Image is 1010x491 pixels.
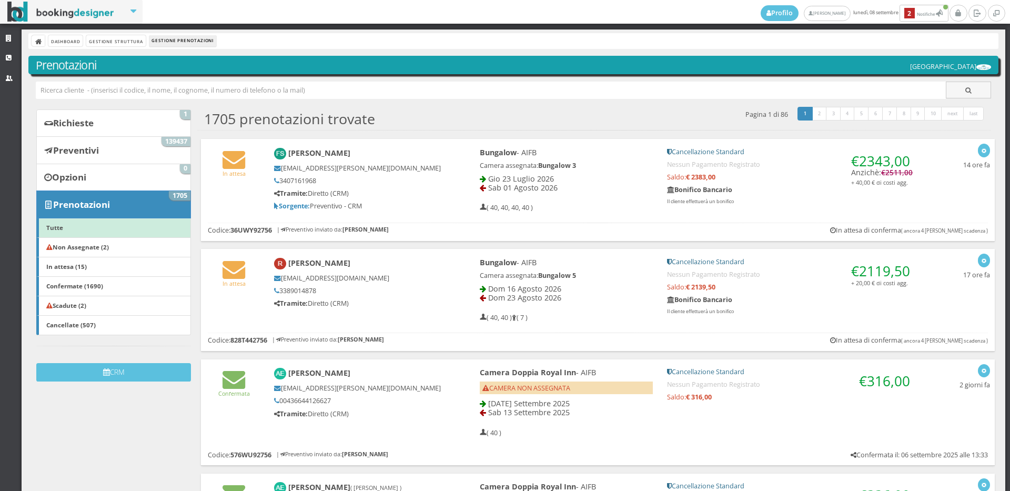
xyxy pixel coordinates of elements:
[686,173,715,182] strong: € 2383,00
[959,381,990,389] h5: 2 giorni fa
[911,107,926,121] a: 9
[963,161,990,169] h5: 14 ore fa
[274,202,310,211] b: Sorgente:
[538,161,576,170] b: Bungalow 3
[36,237,191,257] a: Non Assegnate (2)
[161,137,190,146] span: 139437
[797,107,813,121] a: 1
[859,262,910,280] span: 2119,50
[53,198,110,211] b: Prenotazioni
[276,451,388,458] h6: | Preventivo inviato da:
[274,299,308,308] b: Tramite:
[761,5,799,21] a: Profilo
[46,262,87,270] b: In attesa (15)
[274,202,444,210] h5: Preventivo - CRM
[686,283,715,292] strong: € 2139,50
[745,111,788,118] h5: Pagina 1 di 86
[230,226,272,235] b: 36UWY92756
[667,380,915,388] h5: Nessun Pagamento Registrato
[180,110,190,119] span: 1
[904,8,915,19] b: 2
[48,35,83,46] a: Dashboard
[53,144,99,156] b: Preventivi
[851,178,908,186] small: + 40,00 € di costi agg.
[963,271,990,279] h5: 17 ore fa
[180,164,190,174] span: 0
[342,450,388,458] b: [PERSON_NAME]
[830,336,988,344] h5: In attesa di conferma
[488,293,561,303] span: Dom 23 Agosto 2026
[208,226,272,234] h5: Codice:
[963,107,984,121] a: last
[36,164,191,191] a: Opzioni 0
[53,117,94,129] b: Richieste
[900,5,948,22] button: 2Notifiche
[480,147,517,157] b: Bungalow
[896,107,912,121] a: 8
[274,189,444,197] h5: Diretto (CRM)
[274,368,286,380] img: Auer Elisabeth
[901,337,988,344] small: ( ancora 4 [PERSON_NAME] scadenza )
[924,107,942,121] a: 10
[868,107,883,121] a: 6
[482,384,570,393] span: CAMERA NON ASSEGNATA
[851,152,910,171] span: €
[288,368,350,378] b: [PERSON_NAME]
[36,315,191,335] a: Cancellate (507)
[149,35,216,47] li: Gestione Prenotazioni
[218,381,250,397] a: Confermata
[488,284,561,294] span: Dom 16 Agosto 2026
[274,397,444,405] h5: 00436644126627
[36,58,992,72] h3: Prenotazioni
[288,258,350,268] b: [PERSON_NAME]
[480,314,528,322] h5: ( 40, 40 ) ( 7 )
[223,271,246,287] a: In attesa
[36,363,191,382] button: CRM
[208,336,267,344] h5: Codice:
[488,174,554,184] span: Gio 23 Luglio 2026
[52,171,86,183] b: Opzioni
[667,173,915,181] h5: Saldo:
[274,189,308,198] b: Tramite:
[840,107,855,121] a: 4
[667,161,915,168] h5: Nessun Pagamento Registrato
[686,393,712,402] strong: € 316,00
[667,283,915,291] h5: Saldo:
[46,243,109,251] b: Non Assegnate (2)
[288,148,350,158] b: [PERSON_NAME]
[667,295,732,304] b: Bonifico Bancario
[761,5,950,22] span: lunedì, 08 settembre
[859,152,910,171] span: 2343,00
[851,279,908,287] small: + 20,00 € di costi agg.
[36,257,191,277] a: In attesa (15)
[667,308,915,315] p: Il cliente effettuerà un bonifico
[667,368,915,376] h5: Cancellazione Standard
[274,384,444,392] h5: [EMAIL_ADDRESS][PERSON_NAME][DOMAIN_NAME]
[667,482,915,490] h5: Cancellazione Standard
[488,183,558,193] span: Sab 01 Agosto 2026
[36,191,191,218] a: Prenotazioni 1705
[480,257,517,267] b: Bungalow
[830,226,988,234] h5: In attesa di conferma
[480,148,653,157] h4: - AIFB
[667,258,915,266] h5: Cancellazione Standard
[230,450,271,459] b: 576WU92756
[667,270,915,278] h5: Nessun Pagamento Registrato
[230,336,267,345] b: 828T442756
[36,82,946,99] input: Ricerca cliente - (inserisci il codice, il nome, il cognome, il numero di telefono o la mail)
[480,368,653,377] h4: - AIFB
[941,107,964,121] a: next
[480,482,653,491] h4: - AIFB
[274,258,286,270] img: Roberta Fausti
[274,287,444,295] h5: 3389014878
[274,274,444,282] h5: [EMAIL_ADDRESS][DOMAIN_NAME]
[272,336,384,343] h6: | Preventivo inviato da:
[46,320,96,329] b: Cancellate (507)
[854,107,869,121] a: 5
[667,393,915,401] h5: Saldo:
[826,107,841,121] a: 3
[667,185,732,194] b: Bonifico Bancario
[480,258,653,267] h4: - AIFB
[277,226,389,233] h6: | Preventivo inviato da:
[36,296,191,316] a: Scadute (2)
